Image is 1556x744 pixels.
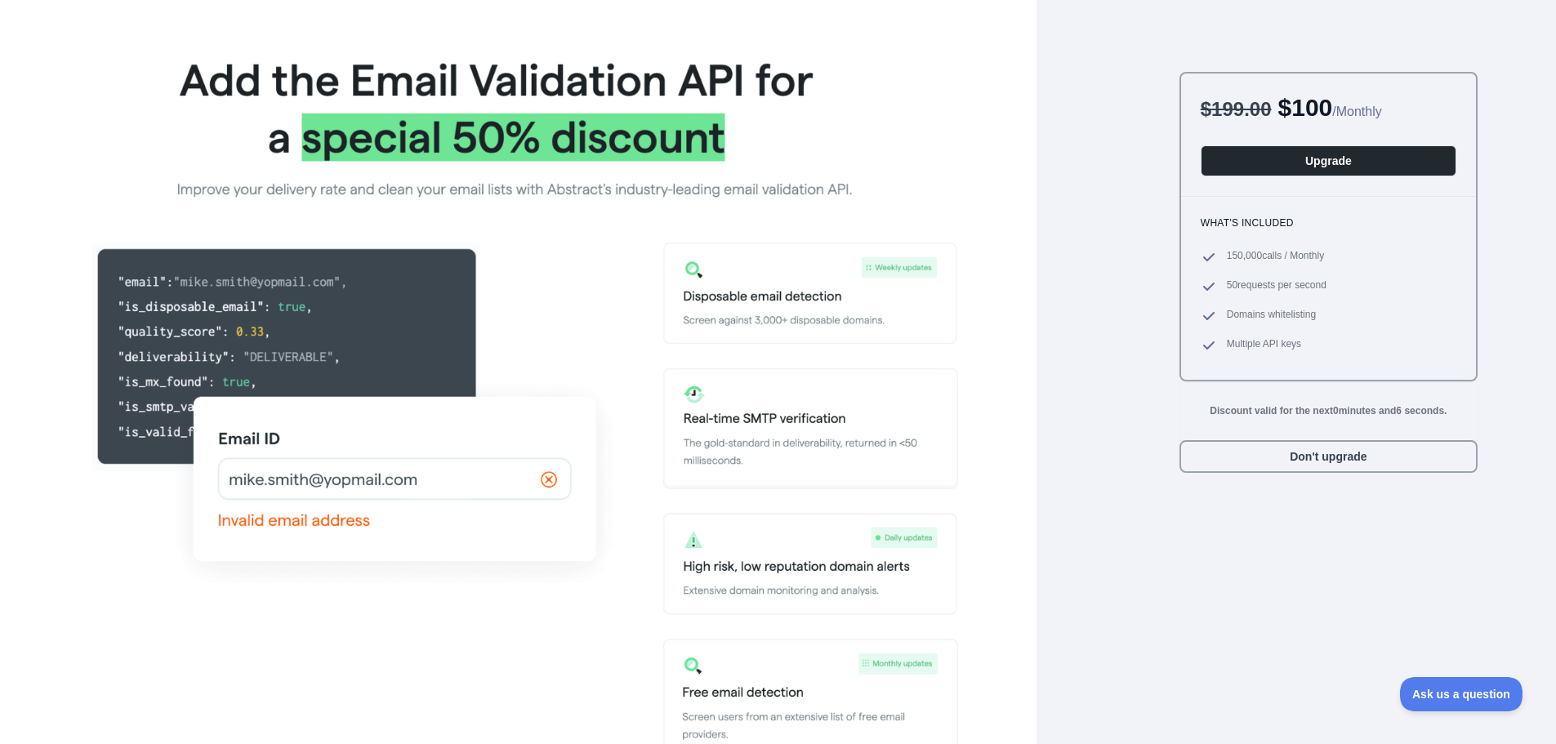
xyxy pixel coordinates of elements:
[1227,337,1301,354] span: Multiple API keys
[1332,105,1381,118] span: / Monthly
[1227,278,1326,295] span: 50 requests per second
[1201,216,1456,229] h3: What's included
[1201,98,1272,120] span: $ 199.00
[1400,677,1523,711] iframe: Toggle Customer Support
[1227,308,1316,324] span: Domains whitelisting
[1278,94,1333,121] span: $ 100
[1210,405,1447,417] strong: Discount valid for the next 0 minutes and 6 seconds.
[1227,249,1324,265] span: 150,000 calls / Monthly
[1179,440,1478,473] button: Don't upgrade
[1201,145,1456,176] button: Upgrade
